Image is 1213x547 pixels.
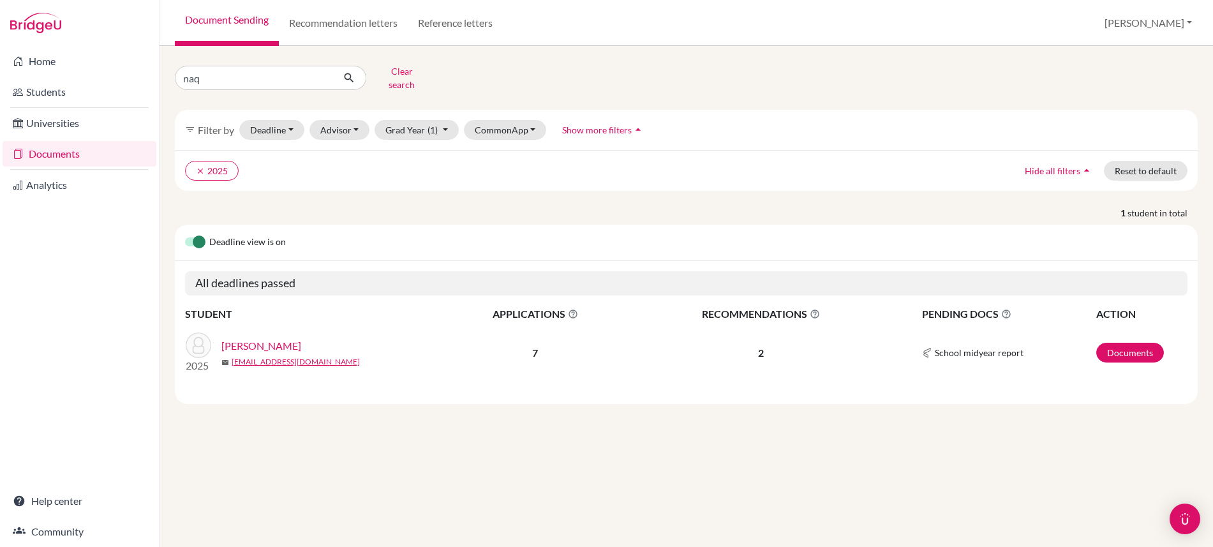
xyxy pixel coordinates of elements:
input: Find student by name... [175,66,333,90]
a: Universities [3,110,156,136]
img: Common App logo [922,348,932,358]
a: Analytics [3,172,156,198]
button: [PERSON_NAME] [1099,11,1198,35]
img: Naqvi, Danyal [186,333,211,358]
b: 7 [532,347,538,359]
button: Deadline [239,120,304,140]
span: APPLICATIONS [441,306,630,322]
button: CommonApp [464,120,547,140]
i: arrow_drop_up [1080,164,1093,177]
span: Hide all filters [1025,165,1080,176]
span: Filter by [198,124,234,136]
p: 2025 [186,358,211,373]
button: Clear search [366,61,437,94]
button: Show more filtersarrow_drop_up [551,120,655,140]
span: (1) [428,124,438,135]
div: Open Intercom Messenger [1170,504,1200,534]
h5: All deadlines passed [185,271,1187,296]
button: clear2025 [185,161,239,181]
i: clear [196,167,205,176]
a: Help center [3,488,156,514]
a: Documents [3,141,156,167]
span: Deadline view is on [209,235,286,250]
span: School midyear report [935,346,1023,359]
button: Grad Year(1) [375,120,459,140]
a: [EMAIL_ADDRESS][DOMAIN_NAME] [232,356,360,368]
a: Community [3,519,156,544]
th: ACTION [1096,306,1187,322]
button: Hide all filtersarrow_drop_up [1014,161,1104,181]
img: Bridge-U [10,13,61,33]
button: Reset to default [1104,161,1187,181]
a: Students [3,79,156,105]
th: STUDENT [185,306,440,322]
a: Documents [1096,343,1164,363]
strong: 1 [1120,206,1127,220]
button: Advisor [309,120,370,140]
span: Show more filters [562,124,632,135]
a: Home [3,49,156,74]
span: mail [221,359,229,366]
p: 2 [631,345,891,361]
span: RECOMMENDATIONS [631,306,891,322]
i: arrow_drop_up [632,123,644,136]
span: PENDING DOCS [922,306,1095,322]
i: filter_list [185,124,195,135]
span: student in total [1127,206,1198,220]
a: [PERSON_NAME] [221,338,301,354]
